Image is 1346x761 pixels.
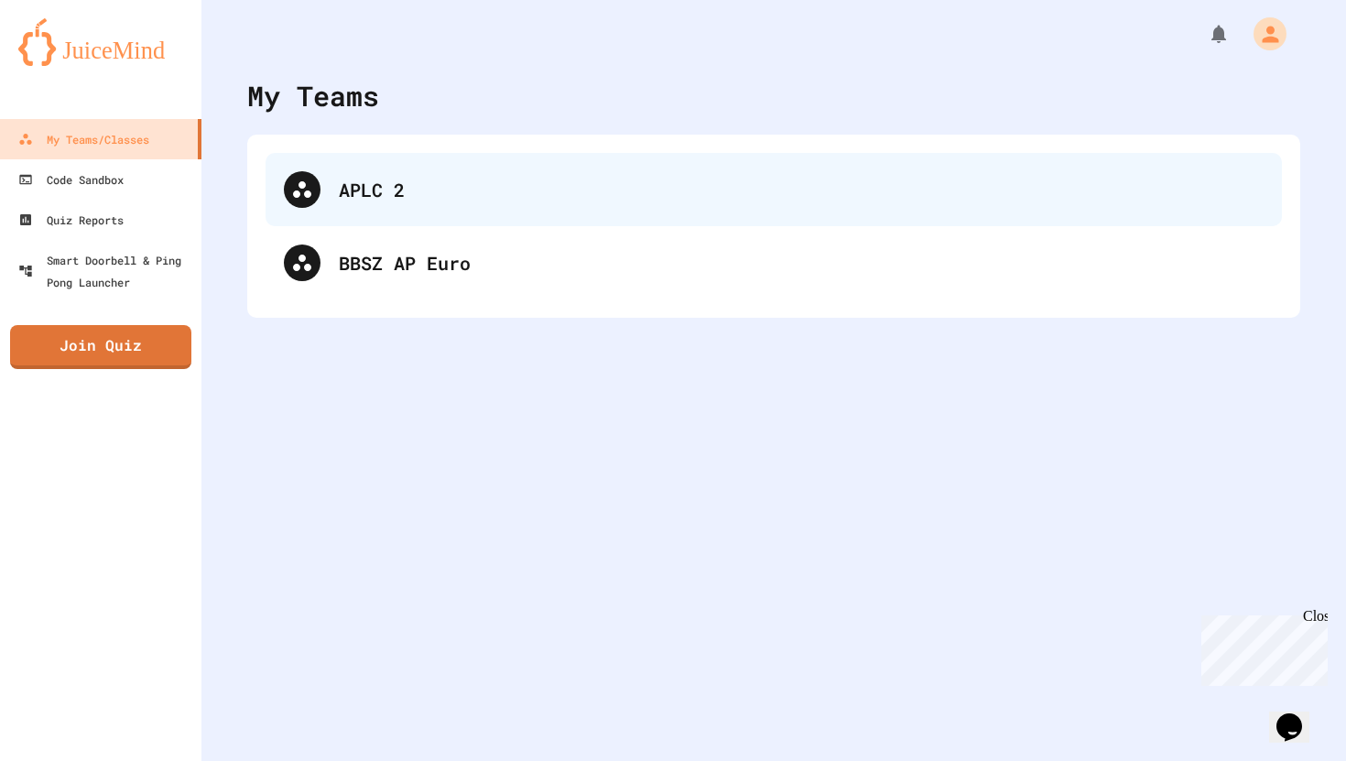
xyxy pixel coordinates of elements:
[1174,18,1234,49] div: My Notifications
[18,128,149,150] div: My Teams/Classes
[7,7,126,116] div: Chat with us now!Close
[18,18,183,66] img: logo-orange.svg
[1234,13,1291,55] div: My Account
[18,169,124,190] div: Code Sandbox
[339,249,1264,277] div: BBSZ AP Euro
[10,325,191,369] a: Join Quiz
[18,249,194,293] div: Smart Doorbell & Ping Pong Launcher
[247,75,379,116] div: My Teams
[266,153,1282,226] div: APLC 2
[339,176,1264,203] div: APLC 2
[1194,608,1328,686] iframe: chat widget
[266,226,1282,299] div: BBSZ AP Euro
[18,209,124,231] div: Quiz Reports
[1269,688,1328,743] iframe: chat widget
